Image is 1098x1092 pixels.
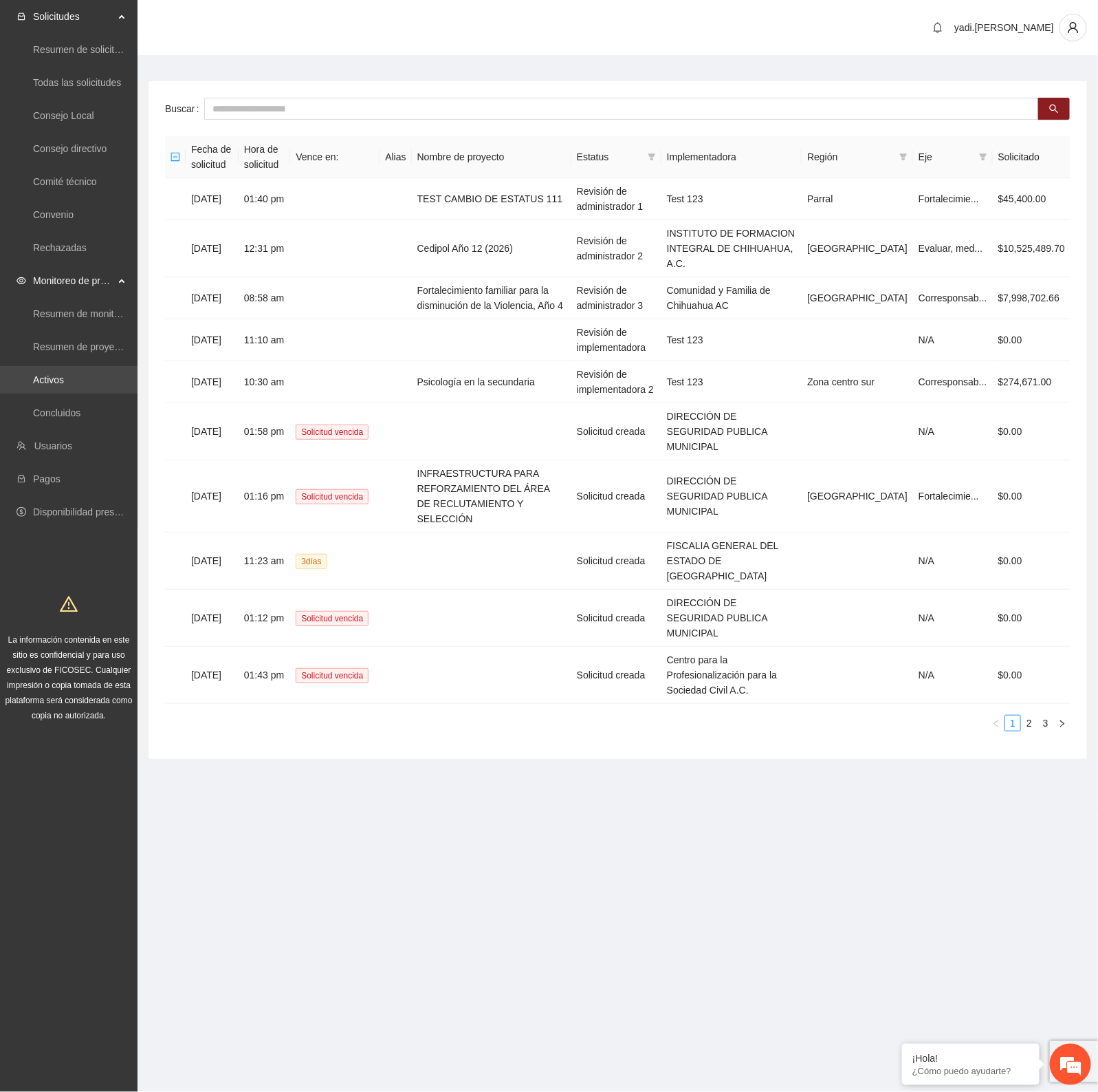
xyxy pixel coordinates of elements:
[661,403,802,460] td: DIRECCIÓN DE SEGURIDAD PUBLICA MUNICIPAL
[802,361,913,403] td: Zona centro sur
[571,178,661,220] td: Revisión de administrador 1
[993,460,1070,533] td: $0.00
[1005,716,1020,731] a: 1
[661,136,802,178] th: Implementadora
[919,292,987,303] span: Corresponsab...
[993,361,1070,403] td: $274,671.00
[296,611,369,626] span: Solicitud vencida
[296,554,327,569] span: 3 día s
[239,178,290,220] td: 01:40 pm
[239,277,290,319] td: 08:58 am
[1058,720,1066,728] span: right
[979,153,987,161] span: filter
[571,361,661,403] td: Revisión de implementadora 2
[802,220,913,277] td: [GEOGRAPHIC_DATA]
[919,243,982,254] span: Evaluar, med...
[661,178,802,220] td: Test 123
[645,147,659,167] span: filter
[186,533,239,590] td: [DATE]
[1059,14,1087,41] button: user
[239,220,290,277] td: 12:31 pm
[927,17,949,39] button: bell
[171,152,180,162] span: minus-square
[412,361,571,403] td: Psicología en la secundaria
[60,595,78,613] span: warning
[661,361,802,403] td: Test 123
[899,153,908,161] span: filter
[290,136,380,178] th: Vence en:
[993,403,1070,460] td: $0.00
[919,491,979,502] span: Fortalecimie...
[1049,104,1059,115] span: search
[33,242,87,253] a: Rechazadas
[33,267,114,295] span: Monitoreo de proyectos
[993,590,1070,647] td: $0.00
[993,277,1070,319] td: $7,998,702.66
[993,136,1070,178] th: Solicitado
[993,533,1070,590] td: $0.00
[412,277,571,319] td: Fortalecimiento familiar para la disminución de la Violencia, Año 4
[33,341,180,352] a: Resumen de proyectos aprobados
[33,110,94,121] a: Consejo Local
[807,149,894,164] span: Región
[33,143,107,154] a: Consejo directivo
[33,407,80,418] a: Concluidos
[661,647,802,704] td: Centro para la Profesionalización para la Sociedad Civil A.C.
[954,22,1054,33] span: yadi.[PERSON_NAME]
[993,319,1070,361] td: $0.00
[1038,716,1053,731] a: 3
[186,361,239,403] td: [DATE]
[33,374,64,385] a: Activos
[988,715,1004,731] li: Previous Page
[239,647,290,704] td: 01:43 pm
[412,220,571,277] td: Cedipol Año 12 (2026)
[661,533,802,590] td: FISCALIA GENERAL DEL ESTADO DE [GEOGRAPHIC_DATA]
[577,149,642,164] span: Estatus
[239,319,290,361] td: 11:10 am
[412,178,571,220] td: TEST CAMBIO DE ESTATUS 111
[919,376,987,387] span: Corresponsab...
[296,489,369,504] span: Solicitud vencida
[1038,98,1070,120] button: search
[913,533,993,590] td: N/A
[186,220,239,277] td: [DATE]
[34,440,72,451] a: Usuarios
[571,319,661,361] td: Revisión de implementadora
[927,22,948,33] span: bell
[993,220,1070,277] td: $10,525,489.70
[993,647,1070,704] td: $0.00
[802,460,913,533] td: [GEOGRAPHIC_DATA]
[1022,716,1037,731] a: 2
[33,209,74,220] a: Convenio
[912,1066,1029,1076] p: ¿Cómo puedo ayudarte?
[988,715,1004,731] button: left
[648,153,656,161] span: filter
[33,308,133,319] a: Resumen de monitoreo
[380,136,411,178] th: Alias
[296,668,369,683] span: Solicitud vencida
[1060,21,1086,34] span: user
[571,277,661,319] td: Revisión de administrador 3
[1021,715,1037,731] li: 2
[897,147,910,167] span: filter
[993,178,1070,220] td: $45,400.00
[571,647,661,704] td: Solicitud creada
[33,44,188,55] a: Resumen de solicitudes por aprobar
[186,178,239,220] td: [DATE]
[33,473,61,484] a: Pagos
[239,590,290,647] td: 01:12 pm
[913,319,993,361] td: N/A
[919,193,979,204] span: Fortalecimie...
[33,77,121,88] a: Todas las solicitudes
[992,720,1000,728] span: left
[802,178,913,220] td: Parral
[186,590,239,647] td: [DATE]
[913,403,993,460] td: N/A
[239,403,290,460] td: 01:58 pm
[912,1053,1029,1064] div: ¡Hola!
[661,460,802,533] td: DIRECCIÓN DE SEGURIDAD PUBLICA MUNICIPAL
[661,590,802,647] td: DIRECCIÓN DE SEGURIDAD PUBLICA MUNICIPAL
[186,319,239,361] td: [DATE]
[802,277,913,319] td: [GEOGRAPHIC_DATA]
[186,460,239,533] td: [DATE]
